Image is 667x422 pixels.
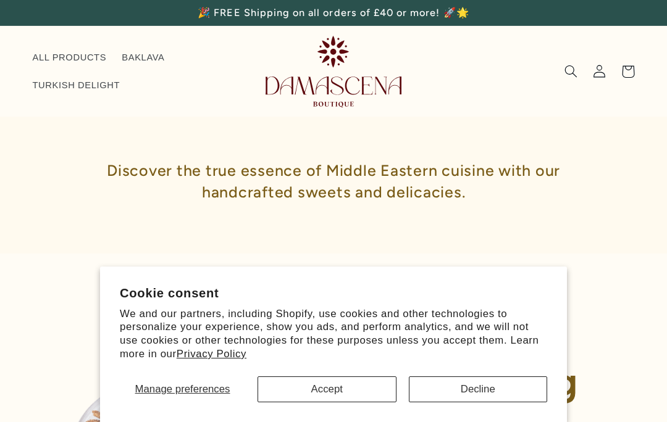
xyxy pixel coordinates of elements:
span: Manage preferences [135,383,230,395]
a: BAKLAVA [114,44,172,72]
img: Damascena Boutique [266,36,401,107]
button: Accept [258,376,396,402]
span: BAKLAVA [122,52,164,64]
a: Damascena Boutique [261,31,406,112]
button: Decline [409,376,548,402]
span: TURKISH DELIGHT [33,80,120,91]
span: ALL PRODUCTS [33,52,107,64]
button: Manage preferences [120,376,245,402]
h2: Cookie consent [120,286,547,300]
summary: Search [557,57,585,86]
h1: Discover the true essence of Middle Eastern cuisine with our handcrafted sweets and delicacies. [62,141,605,221]
p: We and our partners, including Shopify, use cookies and other technologies to personalize your ex... [120,307,547,361]
a: ALL PRODUCTS [25,44,114,72]
a: Privacy Policy [177,348,246,360]
a: TURKISH DELIGHT [25,72,128,99]
span: 🎉 FREE Shipping on all orders of £40 or more! 🚀🌟 [198,7,469,19]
